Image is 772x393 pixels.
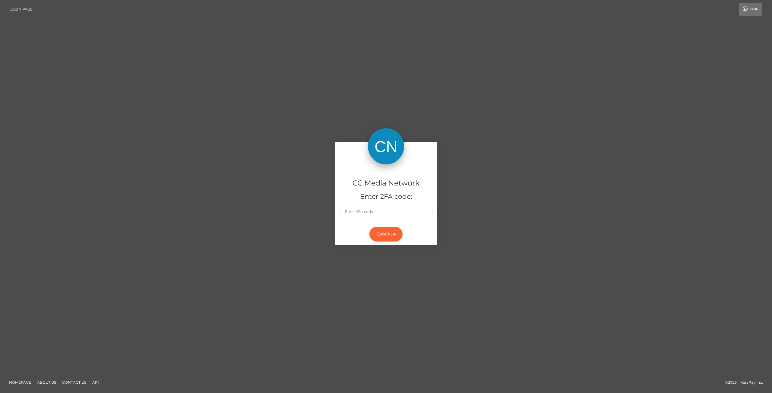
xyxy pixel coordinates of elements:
[369,227,403,242] button: Continue
[339,206,433,217] input: Enter 2FA code..
[339,192,433,201] h5: Enter 2FA code:
[339,178,433,189] h4: CC Media Network
[9,3,33,16] a: Login Page
[725,379,767,386] div: © 2025 , MassPay Inc.
[90,378,101,387] a: API
[739,3,762,16] a: Login
[60,378,89,387] a: Contact Us
[35,378,59,387] a: About Us
[7,378,33,387] a: Homepage
[368,128,404,164] img: CC Media Network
